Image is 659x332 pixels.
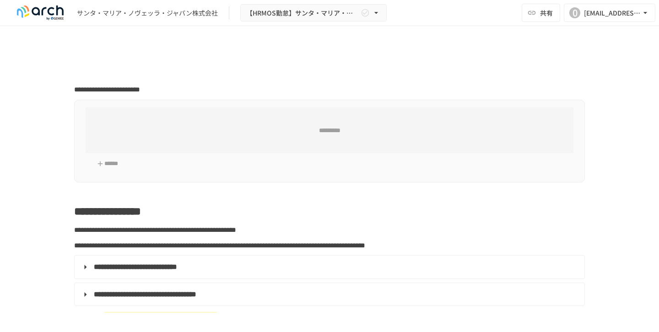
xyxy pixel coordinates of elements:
[246,7,359,19] span: 【HRMOS勤怠】サンタ・マリア・ノヴェッラ・ジャパン株式会社_初期設定サポート
[77,8,218,18] div: サンタ・マリア・ノヴェッラ・ジャパン株式会社
[564,4,655,22] button: 0[EMAIL_ADDRESS][DOMAIN_NAME]
[540,8,553,18] span: 共有
[569,7,580,18] div: 0
[240,4,387,22] button: 【HRMOS勤怠】サンタ・マリア・ノヴェッラ・ジャパン株式会社_初期設定サポート
[522,4,560,22] button: 共有
[11,5,70,20] img: logo-default@2x-9cf2c760.svg
[584,7,641,19] div: [EMAIL_ADDRESS][DOMAIN_NAME]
